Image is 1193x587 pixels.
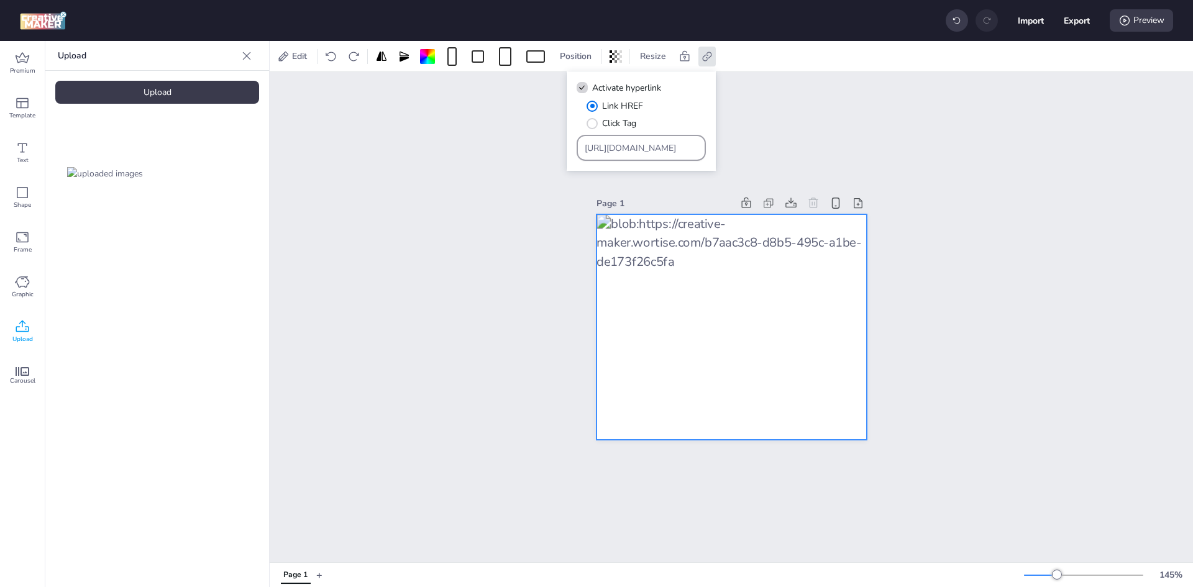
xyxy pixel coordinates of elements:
div: Tabs [275,564,316,586]
span: Link HREF [602,99,643,112]
p: Upload [58,41,237,71]
span: Resize [638,50,669,63]
span: Graphic [12,289,34,299]
img: uploaded images [67,167,143,180]
img: logo Creative Maker [20,11,66,30]
span: Frame [14,245,32,255]
div: Page 1 [283,570,308,581]
span: Carousel [10,376,35,386]
span: Click Tag [602,117,636,130]
div: Preview [1110,9,1173,32]
span: Upload [12,334,33,344]
button: Import [1018,7,1044,34]
span: Premium [10,66,35,76]
button: + [316,564,322,586]
span: Activate hyperlink [592,81,661,94]
div: Page 1 [596,197,733,210]
span: Template [9,111,35,121]
button: Export [1064,7,1090,34]
span: Position [557,50,594,63]
span: Text [17,155,29,165]
span: Shape [14,200,31,210]
div: 145 % [1156,568,1186,581]
div: Upload [55,81,259,104]
span: Edit [290,50,309,63]
input: Type URL [585,142,698,155]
